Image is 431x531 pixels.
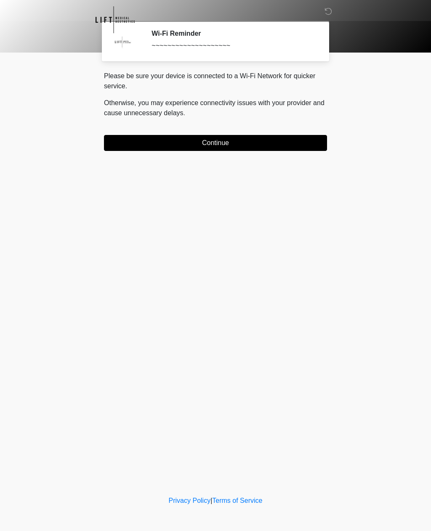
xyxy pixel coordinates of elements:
[104,98,327,118] p: Otherwise, you may experience connectivity issues with your provider and cause unnecessary delays
[104,71,327,91] p: Please be sure your device is connected to a Wi-Fi Network for quicker service.
[110,29,136,55] img: Agent Avatar
[104,135,327,151] button: Continue
[184,109,185,116] span: .
[169,497,211,504] a: Privacy Policy
[96,6,135,33] img: Lift Medical Aesthetics Logo
[212,497,262,504] a: Terms of Service
[152,41,314,51] div: ~~~~~~~~~~~~~~~~~~~~
[210,497,212,504] a: |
